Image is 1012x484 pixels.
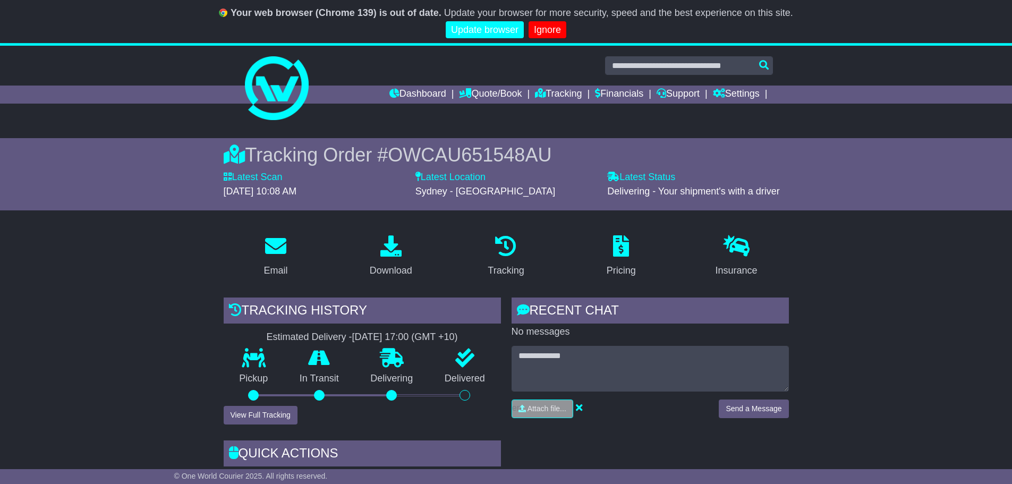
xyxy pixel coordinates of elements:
div: Email [263,264,287,278]
a: Financials [595,86,643,104]
div: Tracking [488,264,524,278]
a: Support [657,86,700,104]
label: Latest Location [415,172,486,183]
a: Email [257,232,294,282]
a: Quote/Book [459,86,522,104]
div: Download [370,264,412,278]
div: [DATE] 17:00 (GMT +10) [352,332,458,343]
p: In Transit [284,373,355,385]
div: Insurance [716,264,758,278]
button: Send a Message [719,400,788,418]
a: Dashboard [389,86,446,104]
a: Download [363,232,419,282]
b: Your web browser (Chrome 139) is out of date. [231,7,441,18]
span: Delivering - Your shipment's with a driver [607,186,780,197]
span: © One World Courier 2025. All rights reserved. [174,472,328,480]
label: Latest Scan [224,172,283,183]
span: OWCAU651548AU [388,144,551,166]
p: Pickup [224,373,284,385]
a: Ignore [529,21,566,39]
div: Estimated Delivery - [224,332,501,343]
div: Tracking history [224,298,501,326]
a: Update browser [446,21,524,39]
button: View Full Tracking [224,406,297,424]
div: Pricing [607,264,636,278]
a: Insurance [709,232,764,282]
div: Tracking Order # [224,143,789,166]
label: Latest Status [607,172,675,183]
a: Pricing [600,232,643,282]
span: Update your browser for more security, speed and the best experience on this site. [444,7,793,18]
p: Delivering [355,373,429,385]
div: Quick Actions [224,440,501,469]
a: Tracking [481,232,531,282]
div: RECENT CHAT [512,298,789,326]
p: Delivered [429,373,501,385]
span: [DATE] 10:08 AM [224,186,297,197]
a: Tracking [535,86,582,104]
span: Sydney - [GEOGRAPHIC_DATA] [415,186,555,197]
p: No messages [512,326,789,338]
a: Settings [713,86,760,104]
